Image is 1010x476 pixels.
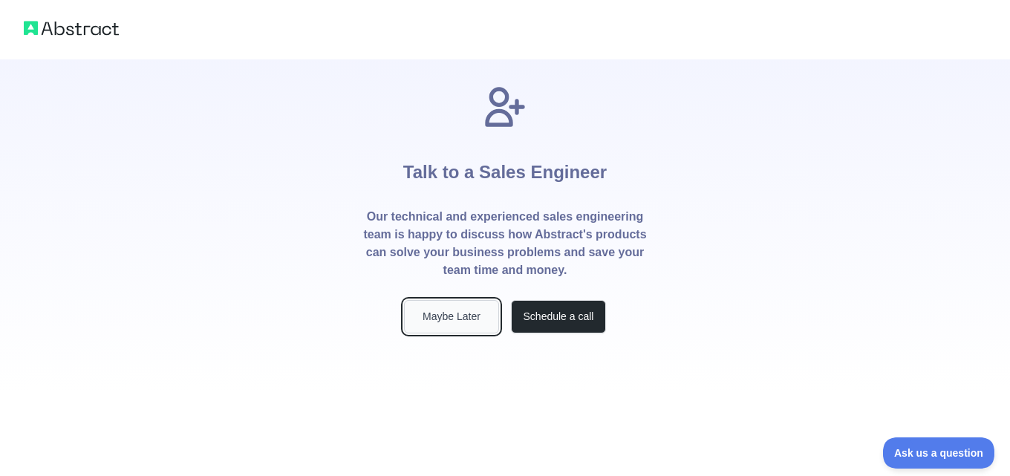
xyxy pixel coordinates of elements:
img: Abstract logo [24,18,119,39]
p: Our technical and experienced sales engineering team is happy to discuss how Abstract's products ... [362,208,648,279]
iframe: Toggle Customer Support [883,437,995,469]
button: Schedule a call [511,300,606,333]
button: Maybe Later [404,300,499,333]
h1: Talk to a Sales Engineer [403,131,607,208]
